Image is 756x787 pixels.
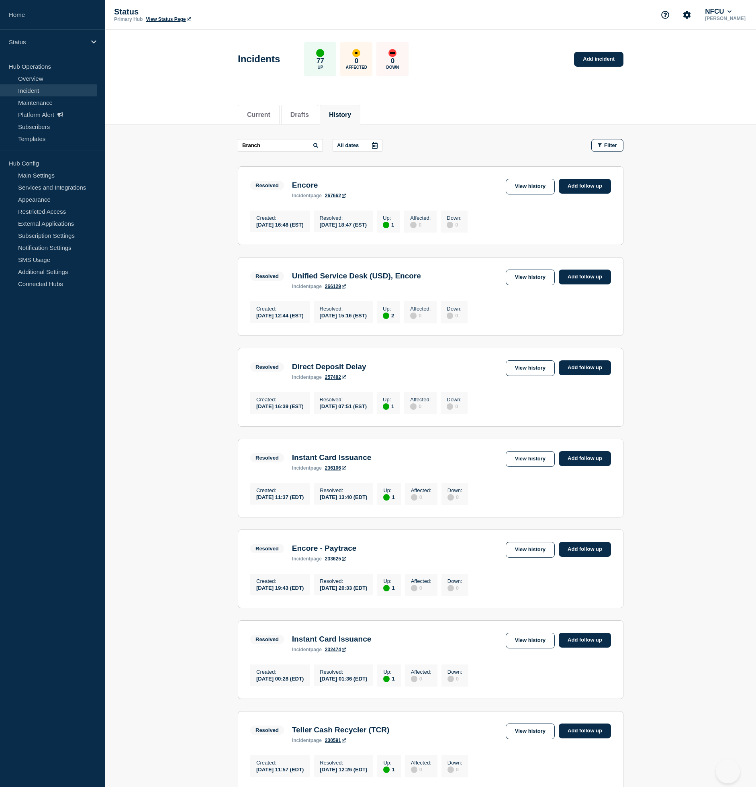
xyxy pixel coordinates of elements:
p: Down : [447,215,462,221]
a: 232474 [325,647,346,652]
a: View history [506,724,555,739]
div: up [383,767,390,773]
div: 0 [411,584,431,591]
p: Up : [383,215,394,221]
p: Affected : [411,487,431,493]
div: up [383,403,389,410]
p: Resolved : [320,487,367,493]
div: [DATE] 16:48 (EST) [256,221,304,228]
span: incident [292,647,311,652]
p: Resolved : [320,760,367,766]
p: Created : [256,578,304,584]
h3: Unified Service Desk (USD), Encore [292,272,421,280]
a: View history [506,179,555,194]
span: Resolved [250,635,284,644]
div: 0 [447,403,462,410]
p: page [292,738,322,743]
a: 230591 [325,738,346,743]
div: 2 [383,312,394,319]
div: [DATE] 15:16 (EST) [320,312,367,319]
h3: Encore [292,181,346,190]
div: 0 [410,221,431,228]
div: 0 [411,675,431,682]
a: View history [506,542,555,558]
span: incident [292,738,311,743]
p: Up : [383,760,394,766]
p: Affected : [410,306,431,312]
div: [DATE] 18:47 (EST) [320,221,367,228]
a: Add follow up [559,633,611,648]
p: Down : [447,760,462,766]
span: incident [292,374,311,380]
h3: Instant Card Issuance [292,453,371,462]
a: 267662 [325,193,346,198]
div: 1 [383,766,394,773]
div: 1 [383,584,394,591]
span: Resolved [250,362,284,372]
p: page [292,374,322,380]
p: Resolved : [320,578,367,584]
div: up [383,585,390,591]
button: Filter [591,139,623,152]
div: 0 [447,221,462,228]
span: incident [292,193,311,198]
div: [DATE] 13:40 (EDT) [320,493,367,500]
div: [DATE] 07:51 (EST) [320,403,367,409]
p: Affected : [411,578,431,584]
div: up [383,313,389,319]
p: Status [114,7,275,16]
div: 1 [383,675,394,682]
p: Down [386,65,399,70]
a: Add follow up [559,542,611,557]
div: disabled [447,494,454,501]
h3: Instant Card Issuance [292,635,371,644]
a: Add incident [574,52,623,67]
div: disabled [410,403,417,410]
a: Add follow up [559,270,611,284]
div: 1 [383,403,394,410]
p: All dates [337,142,359,148]
span: Resolved [250,181,284,190]
p: Up [317,65,323,70]
p: page [292,284,322,289]
div: disabled [411,494,417,501]
div: disabled [447,222,453,228]
a: View history [506,633,555,648]
h3: Direct Deposit Delay [292,362,366,371]
p: Up : [383,669,394,675]
div: [DATE] 16:39 (EST) [256,403,304,409]
p: [PERSON_NAME] [703,16,747,21]
span: incident [292,465,311,471]
p: Created : [256,306,304,312]
div: 0 [447,675,462,682]
p: page [292,465,322,471]
div: disabled [447,585,454,591]
div: disabled [447,767,454,773]
input: Search incidents [238,139,323,152]
p: Resolved : [320,669,367,675]
a: 266129 [325,284,346,289]
span: Resolved [250,453,284,462]
a: Add follow up [559,179,611,194]
div: [DATE] 00:28 (EDT) [256,675,304,682]
div: 0 [410,312,431,319]
span: Resolved [250,544,284,553]
p: Down : [447,669,462,675]
a: Add follow up [559,451,611,466]
h3: Encore - Paytrace [292,544,357,553]
p: Affected : [410,215,431,221]
p: Up : [383,397,394,403]
p: Down : [447,487,462,493]
p: Resolved : [320,215,367,221]
a: Add follow up [559,724,611,738]
p: page [292,193,322,198]
div: 0 [411,766,431,773]
div: 0 [447,766,462,773]
p: Up : [383,578,394,584]
a: View history [506,270,555,285]
p: Affected [346,65,367,70]
button: Current [247,111,270,119]
div: disabled [447,403,453,410]
span: incident [292,284,311,289]
h1: Incidents [238,53,280,65]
